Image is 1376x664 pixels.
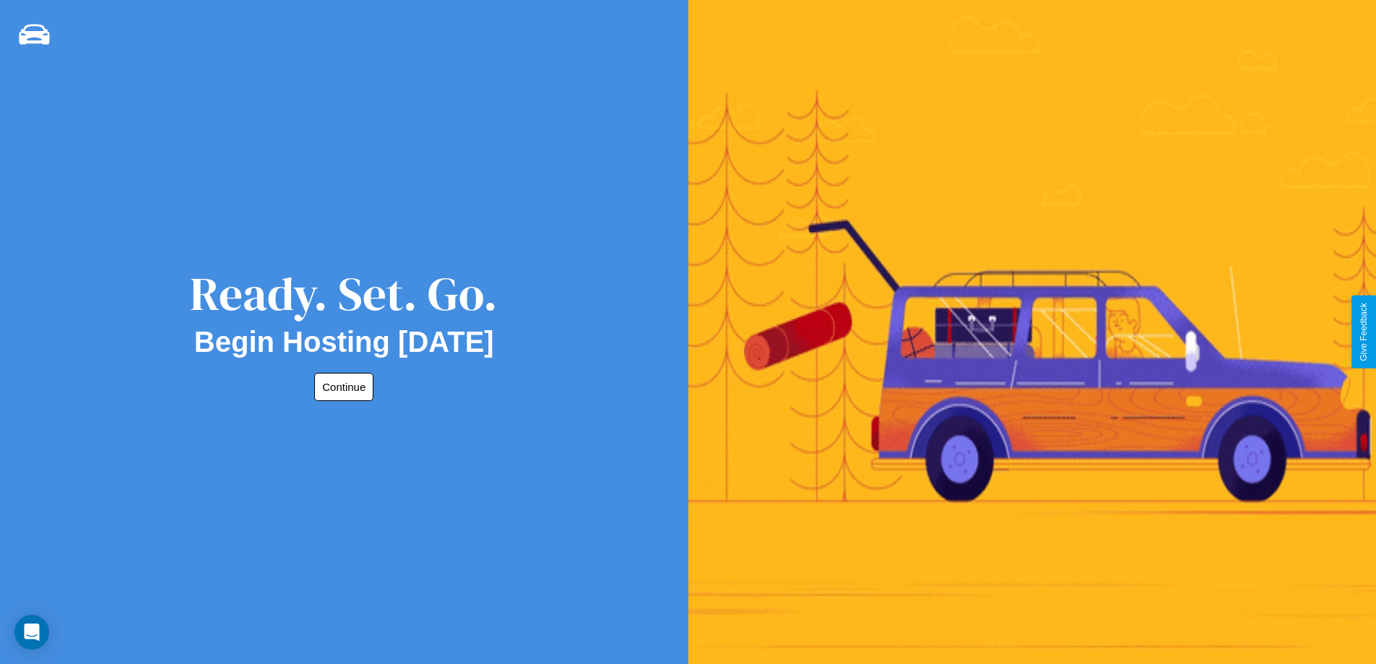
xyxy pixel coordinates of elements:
div: Ready. Set. Go. [190,262,498,326]
div: Give Feedback [1359,303,1369,361]
div: Open Intercom Messenger [14,615,49,650]
h2: Begin Hosting [DATE] [194,326,494,358]
button: Continue [314,373,373,401]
